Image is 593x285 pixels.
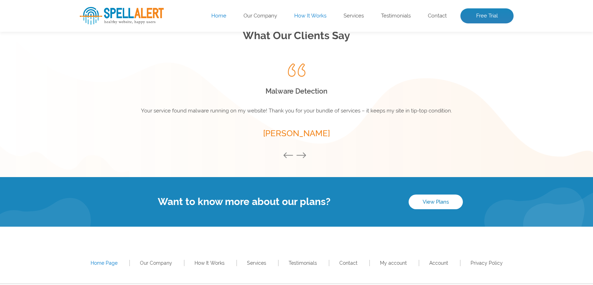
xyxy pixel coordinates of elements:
a: Testimonials [289,260,317,266]
img: Free Webiste Analysis [342,40,482,46]
button: Next [296,152,310,160]
a: Services [247,260,266,266]
a: Contact [339,260,358,266]
button: Previous [283,152,297,160]
a: Contact [428,13,447,20]
a: Our Company [243,13,277,20]
a: My account [380,260,407,266]
nav: Footer Primary Menu [80,258,514,268]
button: Scan Website [80,113,142,131]
img: SpellAlert [80,7,164,25]
a: Home [211,13,226,20]
input: Enter Your URL [80,87,272,106]
a: View Plans [409,195,463,209]
a: How It Works [195,260,225,266]
a: Our Company [140,260,172,266]
a: How It Works [294,13,326,20]
a: Services [344,13,364,20]
img: Free Webiste Analysis [340,23,514,141]
span: Free [80,28,123,53]
h4: Want to know more about our plans? [80,196,409,207]
p: Enter your website’s URL to see spelling mistakes, broken links and more [80,60,330,82]
a: Testimonials [381,13,411,20]
a: Home Page [91,260,118,266]
h1: Website Analysis [80,28,330,53]
a: Privacy Policy [471,260,503,266]
a: Free Trial [460,8,514,24]
a: Account [429,260,448,266]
